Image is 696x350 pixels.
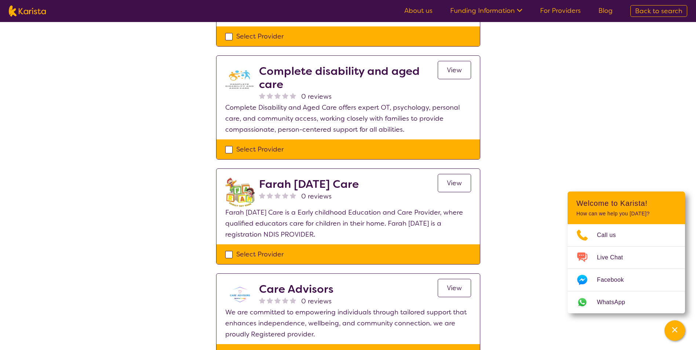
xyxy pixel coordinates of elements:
ul: Choose channel [568,224,685,313]
div: Channel Menu [568,192,685,313]
img: nonereviewstar [290,192,296,198]
img: nonereviewstar [267,92,273,99]
img: nonereviewstar [290,92,296,99]
h2: Care Advisors [259,282,334,296]
a: View [438,279,471,297]
a: Back to search [630,5,687,17]
a: About us [404,6,433,15]
h2: Farah [DATE] Care [259,178,359,191]
p: We are committed to empowering individuals through tailored support that enhances independence, w... [225,307,471,340]
span: View [447,66,462,74]
p: Complete Disability and Aged Care offers expert OT, psychology, personal care, and community acce... [225,102,471,135]
img: nonereviewstar [282,192,288,198]
a: For Providers [540,6,581,15]
h2: Complete disability and aged care [259,65,438,91]
img: nonereviewstar [259,192,265,198]
span: WhatsApp [597,297,634,308]
img: sufycawuydgvlso5dncw.png [225,178,255,207]
h2: Welcome to Karista! [576,199,676,208]
span: 0 reviews [301,91,332,102]
a: View [438,61,471,79]
img: nonereviewstar [267,192,273,198]
a: Blog [598,6,613,15]
img: nonereviewstar [290,297,296,303]
span: 0 reviews [301,191,332,202]
a: Funding Information [450,6,522,15]
img: nonereviewstar [282,297,288,303]
img: hzzveylctub6g19quzum.png [225,282,255,307]
img: Karista logo [9,6,46,17]
img: nonereviewstar [274,92,281,99]
span: 0 reviews [301,296,332,307]
img: nonereviewstar [259,297,265,303]
img: nonereviewstar [274,297,281,303]
button: Channel Menu [664,320,685,341]
img: udlfdc68xctvrrrkpknz.jpg [225,65,255,94]
span: Live Chat [597,252,632,263]
a: Web link opens in a new tab. [568,291,685,313]
span: View [447,179,462,187]
p: Farah [DATE] Care is a Early childhood Education and Care Provider, where qualified educators car... [225,207,471,240]
img: nonereviewstar [282,92,288,99]
img: nonereviewstar [274,192,281,198]
span: View [447,284,462,292]
img: nonereviewstar [259,92,265,99]
span: Back to search [635,7,682,15]
span: Facebook [597,274,633,285]
p: How can we help you [DATE]? [576,211,676,217]
a: View [438,174,471,192]
img: nonereviewstar [267,297,273,303]
span: Call us [597,230,625,241]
